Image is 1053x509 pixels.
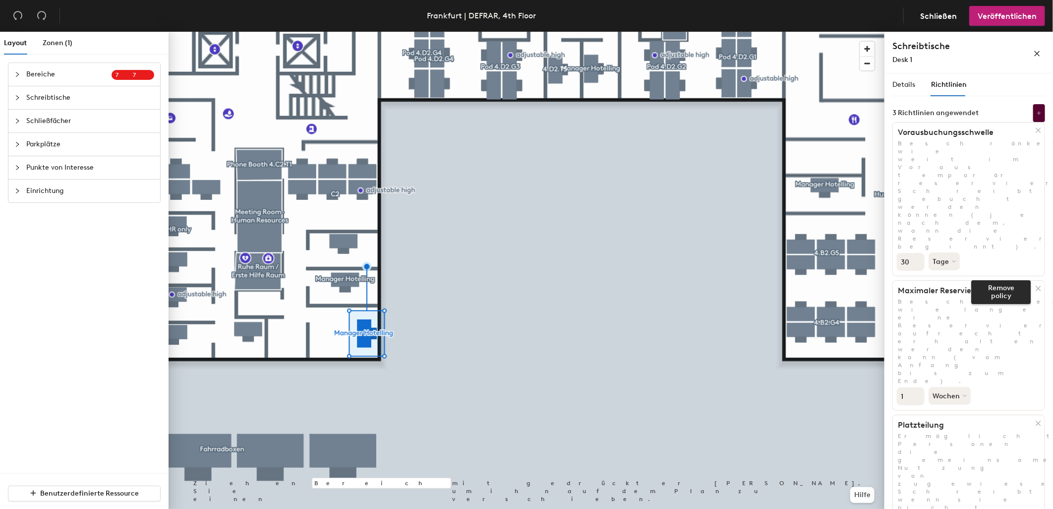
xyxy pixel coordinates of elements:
[920,11,957,21] span: Schließen
[26,63,112,86] span: Bereiche
[32,6,52,26] button: Wiederherstellen (⌘ + ⇧ + Z)
[14,188,20,194] span: collapsed
[26,180,154,202] span: Einrichtung
[929,387,971,405] button: Wochen
[133,71,150,78] span: 7
[893,127,1036,137] h1: Vorausbuchungsschwelle
[892,40,1001,53] h4: Schreibtische
[929,253,960,270] button: Tage
[8,486,161,502] button: Benutzerdefinierte Ressource
[892,80,915,89] span: Details
[893,298,1045,385] p: Beschränken, wie lange eine Reservierung aufrecht erhalten werden kann (vom Anfang bis zum Ende).
[893,139,1045,251] p: Beschränken, wie weit im Voraus temporär reservierbare Schreibtische gebucht werden können (je na...
[892,56,912,64] span: Desk 1
[978,11,1037,21] span: Veröffentlichen
[26,86,154,109] span: Schreibtische
[1034,50,1041,57] span: close
[893,286,1036,296] h1: Maximaler Reservierungszeitraum
[893,420,1036,430] h1: Platzteilung
[116,71,133,78] span: 7
[931,80,966,89] span: Richtlinien
[969,6,1045,26] button: Veröffentlichen
[14,141,20,147] span: collapsed
[4,39,27,47] span: Layout
[8,6,28,26] button: Rückgängig (⌘ + Z)
[892,109,979,117] div: 3 Richtlinien angewendet
[13,10,23,20] span: undo
[850,487,875,503] button: Hilfe
[427,9,536,22] div: Frankfurt | DEFRAR, 4th Floor
[112,70,154,80] sup: 77
[14,71,20,77] span: collapsed
[14,118,20,124] span: collapsed
[14,95,20,101] span: collapsed
[912,6,965,26] button: Schließen
[41,489,139,498] span: Benutzerdefinierte Ressource
[43,39,72,47] span: Zonen (1)
[26,110,154,132] span: Schließfächer
[26,133,154,156] span: Parkplätze
[26,156,154,179] span: Punkte von Interesse
[14,165,20,171] span: collapsed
